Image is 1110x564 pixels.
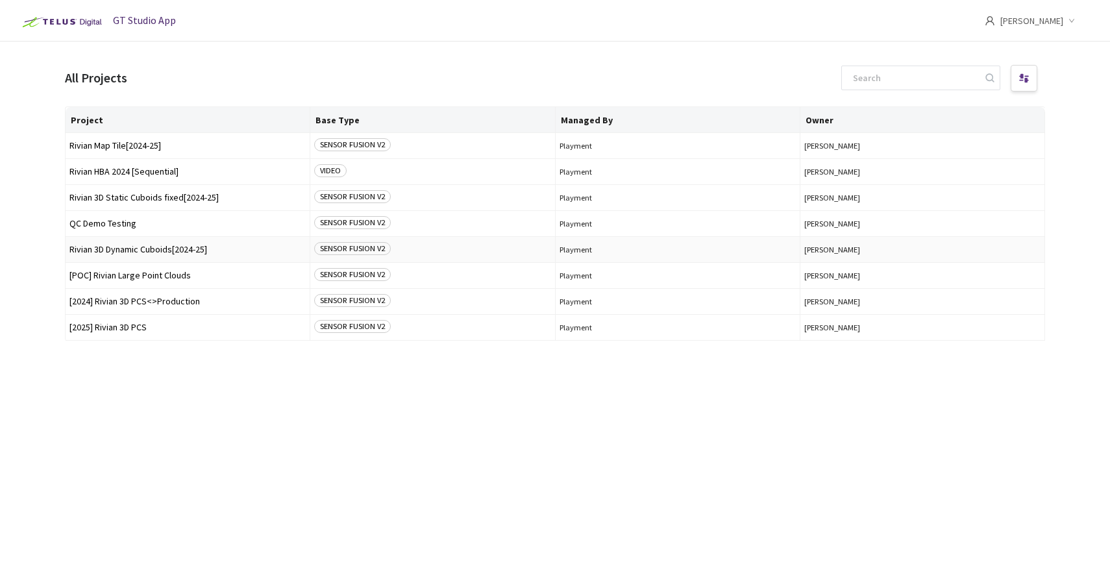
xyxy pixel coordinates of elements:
button: [PERSON_NAME] [804,297,1041,306]
button: [PERSON_NAME] [804,167,1041,177]
button: [PERSON_NAME] [804,245,1041,254]
th: Owner [800,107,1045,133]
span: Playment [560,141,796,151]
span: Playment [560,245,796,254]
button: [PERSON_NAME] [804,271,1041,280]
span: SENSOR FUSION V2 [314,294,391,307]
span: Rivian HBA 2024 [Sequential] [69,167,306,177]
img: Telus [16,12,106,32]
span: Playment [560,271,796,280]
span: [2024] Rivian 3D PCS<>Production [69,297,306,306]
span: SENSOR FUSION V2 [314,242,391,255]
span: QC Demo Testing [69,219,306,228]
span: VIDEO [314,164,347,177]
span: Playment [560,219,796,228]
th: Project [66,107,310,133]
th: Managed By [556,107,800,133]
span: Rivian 3D Dynamic Cuboids[2024-25] [69,245,306,254]
input: Search [845,66,983,90]
span: SENSOR FUSION V2 [314,138,391,151]
span: [POC] Rivian Large Point Clouds [69,271,306,280]
span: down [1068,18,1075,24]
button: [PERSON_NAME] [804,141,1041,151]
span: SENSOR FUSION V2 [314,268,391,281]
span: Rivian 3D Static Cuboids fixed[2024-25] [69,193,306,202]
span: Playment [560,193,796,202]
span: Playment [560,297,796,306]
span: SENSOR FUSION V2 [314,320,391,333]
span: user [985,16,995,26]
button: [PERSON_NAME] [804,323,1041,332]
span: GT Studio App [113,14,176,27]
span: [2025] Rivian 3D PCS [69,323,306,332]
span: Rivian Map Tile[2024-25] [69,141,306,151]
span: Playment [560,323,796,332]
span: SENSOR FUSION V2 [314,216,391,229]
button: [PERSON_NAME] [804,219,1041,228]
th: Base Type [310,107,555,133]
span: SENSOR FUSION V2 [314,190,391,203]
button: [PERSON_NAME] [804,193,1041,202]
div: All Projects [65,69,127,88]
span: Playment [560,167,796,177]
